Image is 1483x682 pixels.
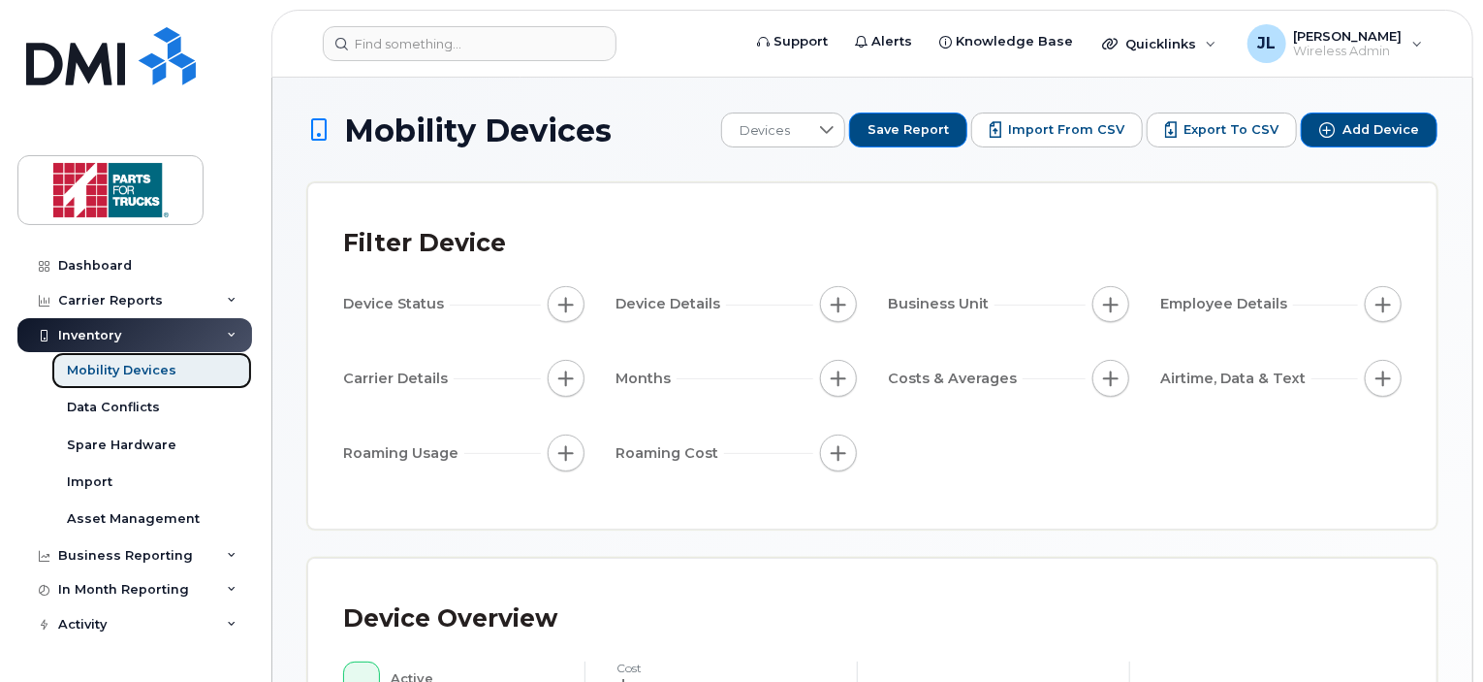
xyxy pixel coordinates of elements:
span: Mobility Devices [344,114,612,147]
span: Save Report [868,121,949,139]
div: Filter Device [343,218,506,269]
span: Months [615,369,677,389]
div: Device Overview [343,594,557,644]
button: Save Report [849,113,967,147]
span: Roaming Cost [615,443,724,464]
span: Device Status [343,294,450,314]
button: Export to CSV [1147,113,1297,147]
span: Devices [722,114,808,148]
h4: cost [616,662,826,674]
span: Business Unit [888,294,994,314]
span: Add Device [1342,121,1419,139]
button: Add Device [1301,113,1437,147]
span: Employee Details [1160,294,1293,314]
span: Airtime, Data & Text [1160,369,1311,389]
button: Import from CSV [971,113,1143,147]
span: Costs & Averages [888,369,1023,389]
span: Roaming Usage [343,443,464,464]
span: Device Details [615,294,726,314]
span: Carrier Details [343,369,454,389]
span: Export to CSV [1183,121,1278,139]
span: Import from CSV [1008,121,1124,139]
